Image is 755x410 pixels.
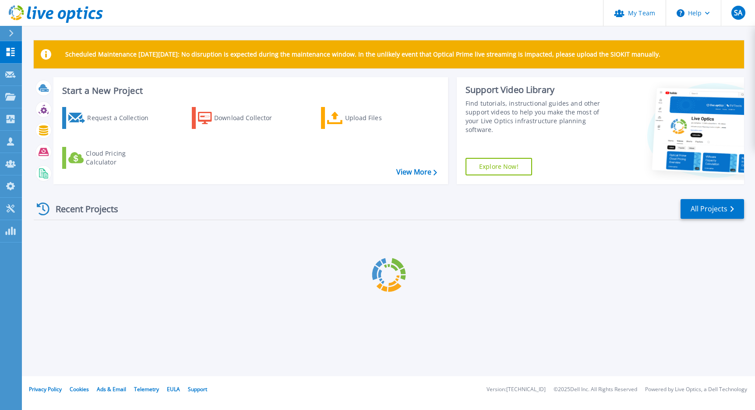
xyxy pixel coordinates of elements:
[466,158,532,175] a: Explore Now!
[214,109,284,127] div: Download Collector
[681,199,744,219] a: All Projects
[62,147,160,169] a: Cloud Pricing Calculator
[65,51,660,58] p: Scheduled Maintenance [DATE][DATE]: No disruption is expected during the maintenance window. In t...
[466,99,611,134] div: Find tutorials, instructional guides and other support videos to help you make the most of your L...
[487,387,546,392] li: Version: [TECHNICAL_ID]
[134,385,159,393] a: Telemetry
[645,387,747,392] li: Powered by Live Optics, a Dell Technology
[321,107,419,129] a: Upload Files
[734,9,742,16] span: SA
[62,107,160,129] a: Request a Collection
[87,109,157,127] div: Request a Collection
[97,385,126,393] a: Ads & Email
[62,86,437,96] h3: Start a New Project
[466,84,611,96] div: Support Video Library
[70,385,89,393] a: Cookies
[192,107,289,129] a: Download Collector
[345,109,415,127] div: Upload Files
[188,385,207,393] a: Support
[396,168,437,176] a: View More
[86,149,156,167] div: Cloud Pricing Calculator
[167,385,180,393] a: EULA
[29,385,62,393] a: Privacy Policy
[34,198,130,220] div: Recent Projects
[554,387,637,392] li: © 2025 Dell Inc. All Rights Reserved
